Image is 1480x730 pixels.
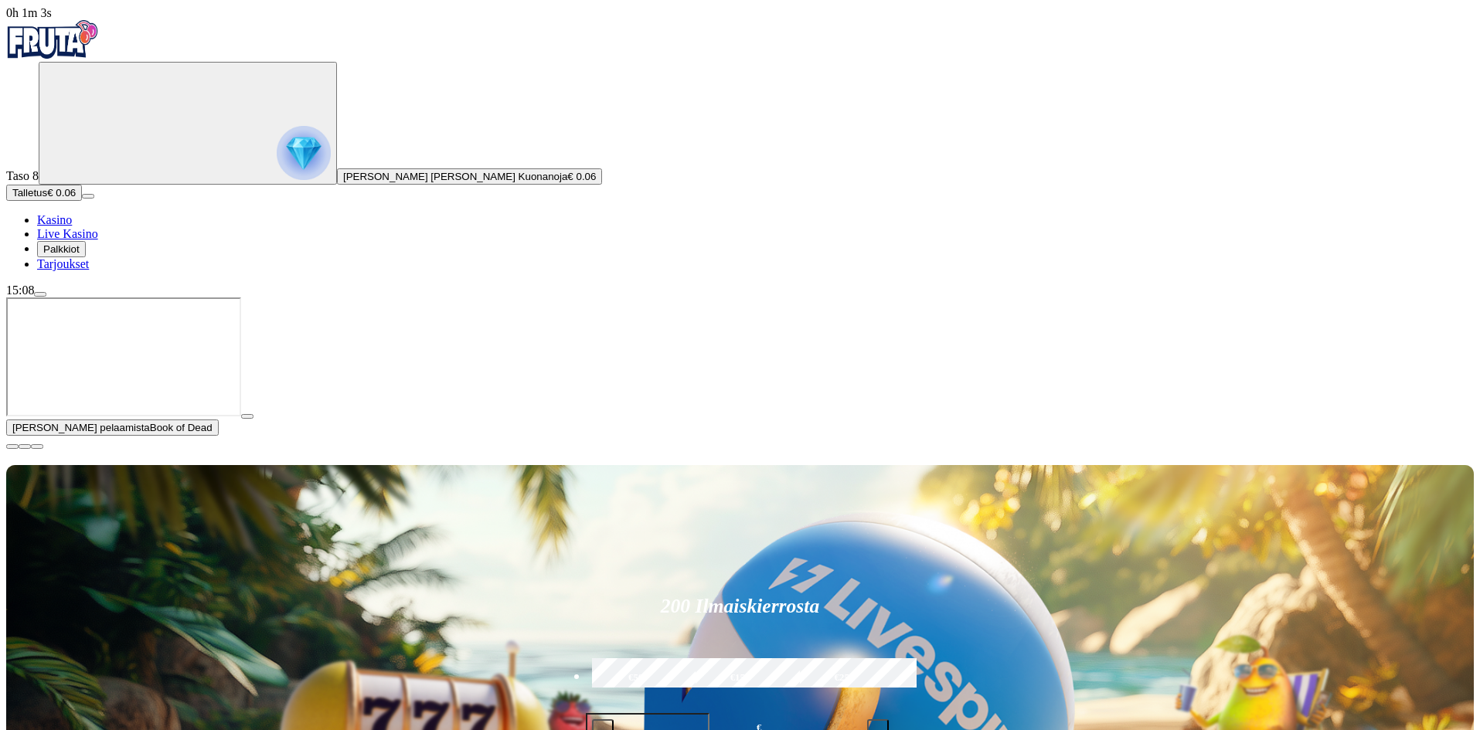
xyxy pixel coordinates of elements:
[277,126,331,180] img: reward progress
[19,444,31,449] button: chevron-down icon
[343,171,567,182] span: [PERSON_NAME] [PERSON_NAME] Kuonanoja
[31,444,43,449] button: fullscreen icon
[6,297,241,416] iframe: Book of Dead
[37,213,72,226] a: Kasino
[6,213,1474,271] nav: Main menu
[796,656,892,701] label: €250
[39,62,337,185] button: reward progress
[47,187,76,199] span: € 0.06
[241,414,253,419] button: play icon
[37,227,98,240] a: Live Kasino
[43,243,80,255] span: Palkkiot
[6,284,34,297] span: 15:08
[37,257,89,270] a: Tarjoukset
[6,169,39,182] span: Taso 8
[6,444,19,449] button: close icon
[82,194,94,199] button: menu
[6,6,52,19] span: user session time
[12,422,150,433] span: [PERSON_NAME] pelaamista
[12,187,47,199] span: Talletus
[6,419,219,436] button: [PERSON_NAME] pelaamistaBook of Dead
[6,20,99,59] img: Fruta
[692,656,788,701] label: €150
[567,171,596,182] span: € 0.06
[37,241,86,257] button: Palkkiot
[150,422,213,433] span: Book of Dead
[6,20,1474,271] nav: Primary
[34,292,46,297] button: menu
[6,48,99,61] a: Fruta
[6,185,82,201] button: Talletusplus icon€ 0.06
[337,168,602,185] button: [PERSON_NAME] [PERSON_NAME] Kuonanoja€ 0.06
[588,656,684,701] label: €50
